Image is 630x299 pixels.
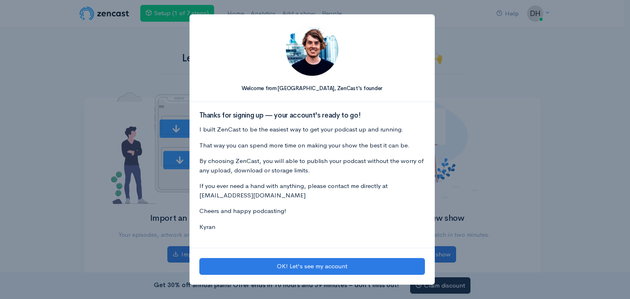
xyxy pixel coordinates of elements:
button: OK! Let's see my account [199,258,425,275]
p: By choosing ZenCast, you will able to publish your podcast without the worry of any upload, downl... [199,156,425,175]
p: Kyran [199,222,425,232]
p: Cheers and happy podcasting! [199,206,425,216]
h3: Thanks for signing up — your account's ready to go! [199,112,425,120]
iframe: gist-messenger-bubble-iframe [602,271,622,291]
p: If you ever need a hand with anything, please contact me directly at [EMAIL_ADDRESS][DOMAIN_NAME] [199,181,425,200]
p: That way you can spend more time on making your show the best it can be. [199,141,425,150]
p: I built ZenCast to be the easiest way to get your podcast up and running. [199,125,425,134]
h5: Welcome from [GEOGRAPHIC_DATA], ZenCast's founder [199,86,425,91]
